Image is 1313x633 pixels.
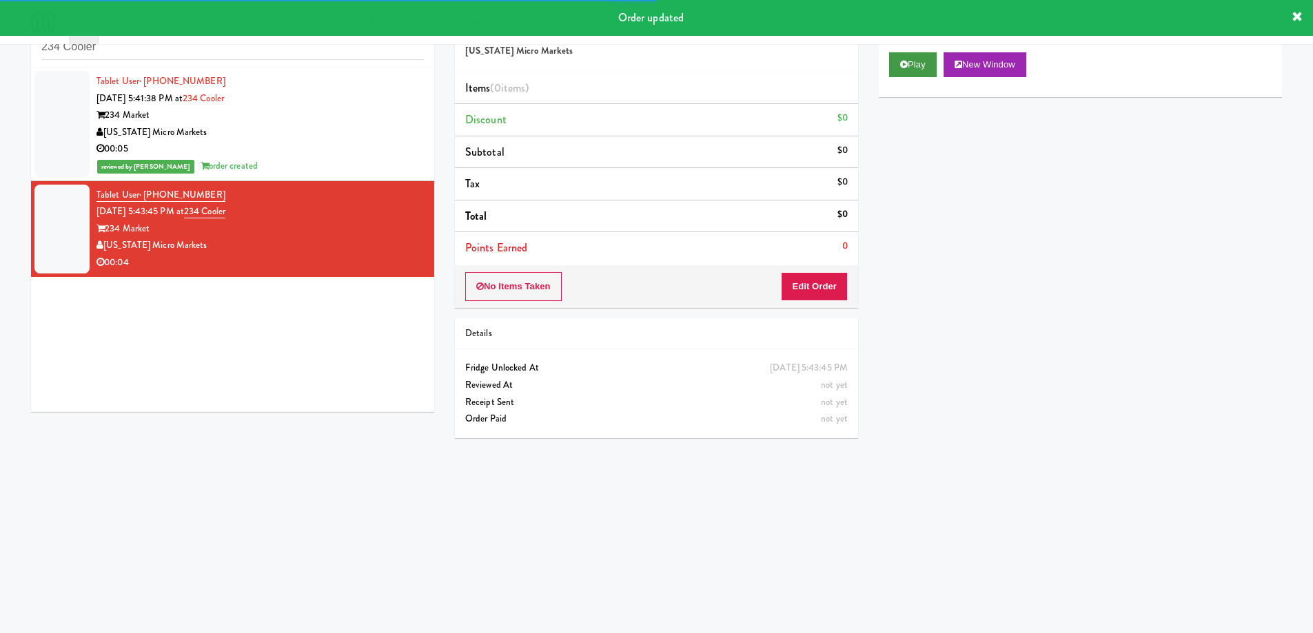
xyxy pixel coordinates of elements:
[96,92,183,105] span: [DATE] 5:41:38 PM at
[96,124,424,141] div: [US_STATE] Micro Markets
[837,110,848,127] div: $0
[837,142,848,159] div: $0
[618,10,684,25] span: Order updated
[821,395,848,408] span: not yet
[41,34,424,60] input: Search vision orders
[465,377,848,394] div: Reviewed At
[139,74,225,87] span: · [PHONE_NUMBER]
[96,188,225,202] a: Tablet User· [PHONE_NUMBER]
[837,174,848,191] div: $0
[465,360,848,377] div: Fridge Unlocked At
[96,237,424,254] div: [US_STATE] Micro Markets
[465,325,848,342] div: Details
[465,208,487,224] span: Total
[184,205,225,218] a: 234 Cooler
[183,92,224,105] a: 234 Cooler
[96,205,184,218] span: [DATE] 5:43:45 PM at
[821,378,848,391] span: not yet
[96,220,424,238] div: 234 Market
[96,74,225,87] a: Tablet User· [PHONE_NUMBER]
[201,159,258,172] span: order created
[490,80,529,96] span: (0 )
[465,46,848,56] h5: [US_STATE] Micro Markets
[31,181,434,277] li: Tablet User· [PHONE_NUMBER][DATE] 5:43:45 PM at234 Cooler234 Market[US_STATE] Micro Markets00:04
[501,80,526,96] ng-pluralize: items
[781,272,848,301] button: Edit Order
[96,107,424,124] div: 234 Market
[465,394,848,411] div: Receipt Sent
[465,176,480,191] span: Tax
[944,52,1026,77] button: New Window
[97,160,194,174] span: reviewed by [PERSON_NAME]
[837,206,848,223] div: $0
[465,240,527,256] span: Points Earned
[96,141,424,158] div: 00:05
[96,254,424,271] div: 00:04
[31,68,434,181] li: Tablet User· [PHONE_NUMBER][DATE] 5:41:38 PM at234 Cooler234 Market[US_STATE] Micro Markets00:05r...
[139,188,225,201] span: · [PHONE_NUMBER]
[465,80,529,96] span: Items
[465,272,562,301] button: No Items Taken
[465,112,507,127] span: Discount
[465,411,848,428] div: Order Paid
[465,144,505,160] span: Subtotal
[821,412,848,425] span: not yet
[842,238,848,255] div: 0
[889,52,937,77] button: Play
[770,360,848,377] div: [DATE] 5:43:45 PM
